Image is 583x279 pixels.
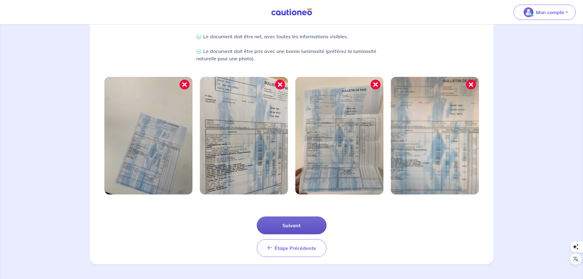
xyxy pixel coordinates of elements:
[391,77,479,194] img: Image mal cadrée 4
[196,49,202,55] img: Check
[524,7,533,17] img: illu_account_valid_menu.svg
[295,77,383,194] img: Image mal cadrée 3
[196,33,387,62] p: Le document doit être net, avec toutes les informations visibles. Le document doit être pris avec...
[269,8,315,16] img: Cautioneo
[257,217,327,234] button: Suivant
[514,5,576,20] button: illu_account_valid_menu.svgMon compte
[196,34,202,40] img: Check
[536,9,564,16] p: Mon compte
[104,77,192,194] img: Image mal cadrée 1
[275,245,316,251] span: Étape Précédente
[257,239,327,257] button: Étape Précédente
[200,77,288,194] img: Image mal cadrée 2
